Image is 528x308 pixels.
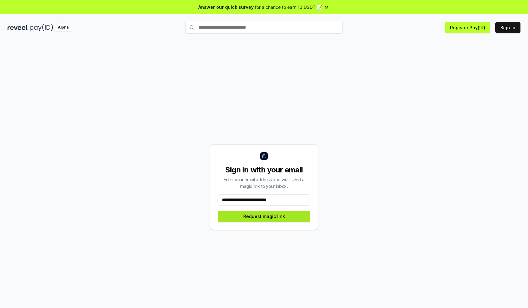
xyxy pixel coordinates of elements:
div: Sign in with your email [218,165,310,175]
img: reveel_dark [8,24,29,31]
img: pay_id [30,24,53,31]
div: Alpha [54,24,72,31]
span: Answer our quick survey [198,4,254,10]
button: Sign In [495,22,520,33]
button: Request magic link [218,211,310,222]
button: Register Pay(ID) [445,22,490,33]
div: Enter your email address and we’ll send a magic link to your inbox. [218,176,310,189]
span: for a chance to earn 10 USDT 📝 [255,4,322,10]
img: logo_small [260,152,268,160]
